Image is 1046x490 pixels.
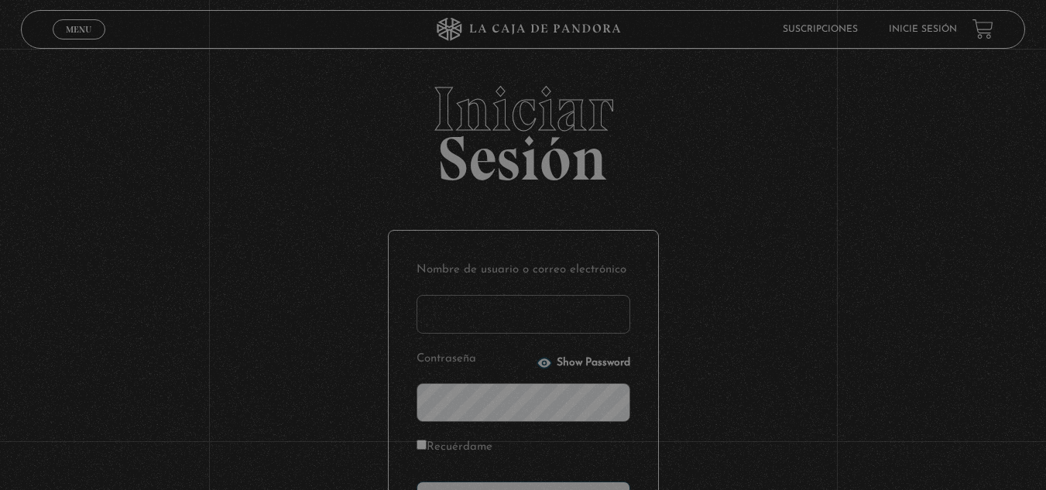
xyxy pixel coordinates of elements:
[417,436,492,460] label: Recuérdame
[537,355,630,371] button: Show Password
[21,78,1025,140] span: Iniciar
[972,19,993,39] a: View your shopping cart
[889,25,957,34] a: Inicie sesión
[417,348,532,372] label: Contraseña
[783,25,858,34] a: Suscripciones
[66,25,91,34] span: Menu
[60,37,97,48] span: Cerrar
[417,440,427,450] input: Recuérdame
[557,358,630,368] span: Show Password
[21,78,1025,177] h2: Sesión
[417,259,630,283] label: Nombre de usuario o correo electrónico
